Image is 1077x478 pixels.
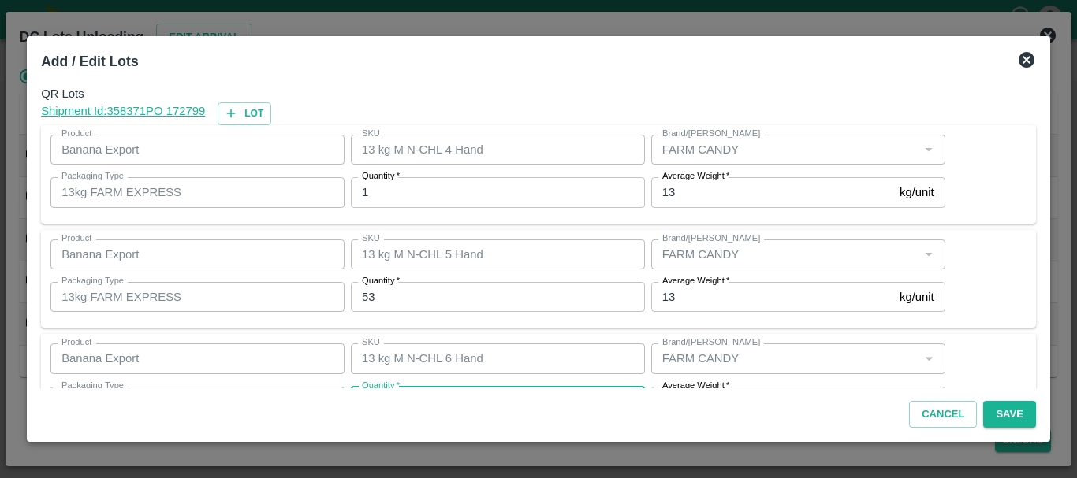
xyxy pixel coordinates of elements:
label: Product [61,336,91,349]
input: Create Brand/Marka [656,139,915,160]
p: kg/unit [900,183,934,201]
a: Shipment Id:358371PO 172799 [41,102,205,125]
label: Brand/[PERSON_NAME] [662,128,760,140]
input: Create Brand/Marka [656,244,915,265]
label: Product [61,232,91,245]
input: Create Brand/Marka [656,348,915,369]
label: SKU [362,232,380,245]
label: Packaging Type [61,275,124,287]
label: Product [61,128,91,140]
button: Lot [218,102,271,125]
label: Brand/[PERSON_NAME] [662,336,760,349]
p: kg/unit [900,288,934,306]
button: Cancel [909,401,977,428]
label: Packaging Type [61,380,124,392]
label: Quantity [362,380,400,392]
label: Quantity [362,170,400,183]
label: SKU [362,336,380,349]
b: Add / Edit Lots [41,54,138,69]
label: Brand/[PERSON_NAME] [662,232,760,245]
label: Quantity [362,275,400,287]
button: Save [983,401,1035,428]
label: Average Weight [662,380,729,392]
span: QR Lots [41,85,1036,102]
label: SKU [362,128,380,140]
label: Average Weight [662,170,729,183]
label: Packaging Type [61,170,124,183]
label: Average Weight [662,275,729,287]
